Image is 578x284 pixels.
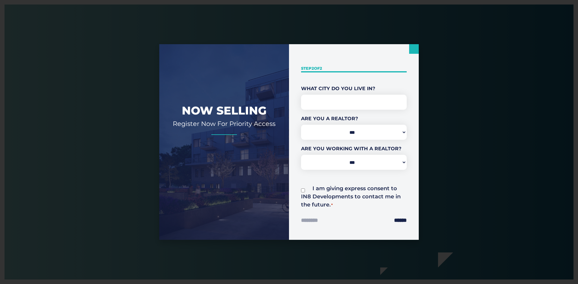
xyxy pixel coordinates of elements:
[301,145,407,152] label: Are You Working With A Realtor?
[409,44,419,54] a: Close
[301,115,407,122] label: Are You A Realtor?
[168,103,280,118] h2: Now Selling
[320,66,322,71] span: 2
[312,66,314,71] span: 2
[301,85,407,92] label: What City Do You Live In?
[301,185,401,208] label: I am giving express consent to IN8 Developments to contact me in the future.
[301,66,407,71] p: Step of
[168,120,280,128] h2: Register Now For Priority Access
